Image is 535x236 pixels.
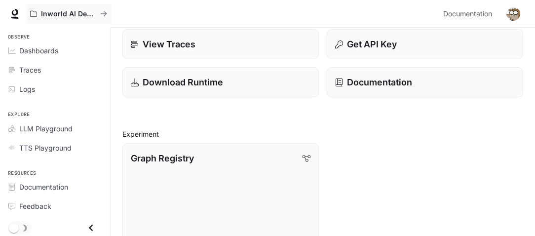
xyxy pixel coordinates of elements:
[122,129,523,139] h2: Experiment
[503,4,523,24] button: User avatar
[19,123,73,134] span: LLM Playground
[41,10,96,18] p: Inworld AI Demos
[327,29,523,59] button: Get API Key
[4,197,106,215] a: Feedback
[4,178,106,196] a: Documentation
[19,65,41,75] span: Traces
[19,182,68,192] span: Documentation
[506,7,520,21] img: User avatar
[4,120,106,137] a: LLM Playground
[347,76,412,89] p: Documentation
[443,8,492,20] span: Documentation
[327,67,523,97] a: Documentation
[347,38,397,51] p: Get API Key
[4,61,106,79] a: Traces
[439,4,499,24] a: Documentation
[9,222,19,233] span: Dark mode toggle
[4,80,106,98] a: Logs
[19,84,35,94] span: Logs
[4,139,106,157] a: TTS Playground
[131,152,194,165] p: Graph Registry
[143,38,195,51] p: View Traces
[122,29,319,59] a: View Traces
[4,42,106,59] a: Dashboards
[143,76,223,89] p: Download Runtime
[19,143,72,153] span: TTS Playground
[19,201,51,211] span: Feedback
[26,4,112,24] button: All workspaces
[19,45,58,56] span: Dashboards
[122,67,319,97] a: Download Runtime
